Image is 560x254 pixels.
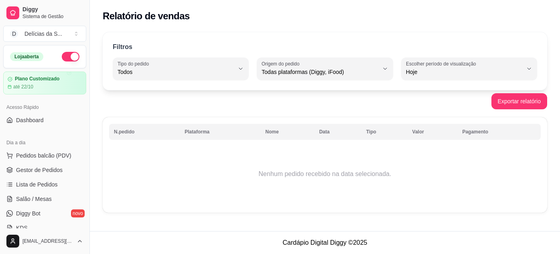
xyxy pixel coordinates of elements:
th: Pagamento [457,124,541,140]
div: Acesso Rápido [3,101,86,114]
article: Plano Customizado [15,76,59,82]
a: Diggy Botnovo [3,207,86,220]
span: [EMAIL_ADDRESS][DOMAIN_NAME] [22,238,73,244]
button: Select a team [3,26,86,42]
a: DiggySistema de Gestão [3,3,86,23]
div: Loja aberta [10,52,43,61]
article: até 22/10 [13,84,33,90]
span: Hoje [406,68,523,76]
a: Dashboard [3,114,86,127]
button: [EMAIL_ADDRESS][DOMAIN_NAME] [3,231,86,251]
span: Salão / Mesas [16,195,52,203]
span: D [10,30,18,38]
span: Dashboard [16,116,44,124]
th: N.pedido [109,124,180,140]
label: Origem do pedido [262,60,302,67]
label: Escolher período de visualização [406,60,479,67]
button: Escolher período de visualizaçãoHoje [401,57,537,80]
th: Data [314,124,361,140]
span: Diggy Bot [16,209,41,217]
span: Pedidos balcão (PDV) [16,152,71,160]
th: Valor [408,124,458,140]
a: Plano Customizadoaté 22/10 [3,72,86,94]
span: Sistema de Gestão [22,13,83,20]
p: Filtros [113,42,132,52]
th: Plataforma [180,124,260,140]
h2: Relatório de vendas [103,10,190,23]
footer: Cardápio Digital Diggy © 2025 [90,231,560,254]
div: Delícias da S ... [24,30,62,38]
label: Tipo do pedido [118,60,152,67]
button: Origem do pedidoTodas plataformas (Diggy, iFood) [257,57,393,80]
span: Gestor de Pedidos [16,166,63,174]
button: Tipo do pedidoTodos [113,57,249,80]
button: Exportar relatório [491,93,547,109]
a: Lista de Pedidos [3,178,86,191]
a: Salão / Mesas [3,193,86,205]
span: Todos [118,68,234,76]
button: Pedidos balcão (PDV) [3,149,86,162]
a: Gestor de Pedidos [3,164,86,176]
span: KDS [16,224,28,232]
span: Todas plataformas (Diggy, iFood) [262,68,378,76]
a: KDS [3,221,86,234]
span: Lista de Pedidos [16,180,58,188]
th: Tipo [361,124,408,140]
span: Diggy [22,6,83,13]
button: Alterar Status [62,52,79,61]
div: Dia a dia [3,136,86,149]
td: Nenhum pedido recebido na data selecionada. [109,142,541,206]
th: Nome [261,124,314,140]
